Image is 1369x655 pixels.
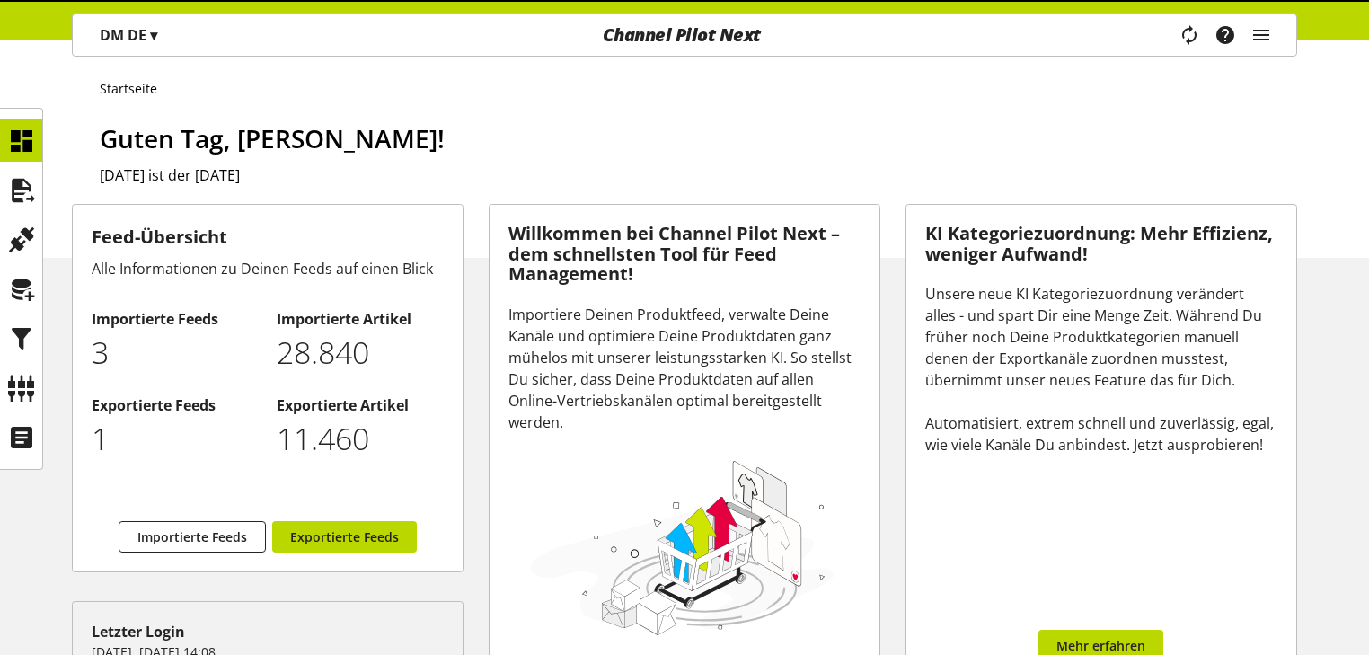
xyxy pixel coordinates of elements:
[277,416,443,462] p: 11460
[272,521,417,553] a: Exportierte Feeds
[508,304,861,433] div: Importiere Deinen Produktfeed, verwalte Deine Kanäle und optimiere Deine Produktdaten ganz mühelo...
[100,121,445,155] span: Guten Tag, [PERSON_NAME]!
[72,13,1297,57] nav: main navigation
[526,456,838,639] img: 78e1b9dcff1e8392d83655fcfc870417.svg
[925,224,1277,264] h3: KI Kategoriezuordnung: Mehr Effizienz, weniger Aufwand!
[277,330,443,376] p: 28840
[92,224,444,251] h3: Feed-Übersicht
[150,25,157,45] span: ▾
[100,164,1297,186] h2: [DATE] ist der [DATE]
[92,258,444,279] div: Alle Informationen zu Deinen Feeds auf einen Blick
[92,394,258,416] h2: Exportierte Feeds
[92,621,444,642] div: Letzter Login
[277,308,443,330] h2: Importierte Artikel
[925,283,1277,456] div: Unsere neue KI Kategoriezuordnung verändert alles - und spart Dir eine Menge Zeit. Während Du frü...
[1056,636,1145,655] span: Mehr erfahren
[92,330,258,376] p: 3
[92,308,258,330] h2: Importierte Feeds
[290,527,399,546] span: Exportierte Feeds
[277,394,443,416] h2: Exportierte Artikel
[100,24,157,46] p: DM DE
[508,224,861,285] h3: Willkommen bei Channel Pilot Next – dem schnellsten Tool für Feed Management!
[137,527,247,546] span: Importierte Feeds
[92,416,258,462] p: 1
[119,521,266,553] a: Importierte Feeds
